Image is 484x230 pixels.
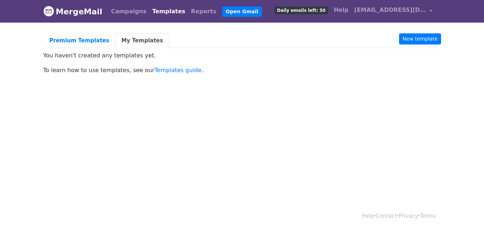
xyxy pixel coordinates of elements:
[43,6,54,17] img: MergeMail logo
[398,213,418,219] a: Privacy
[331,3,351,17] a: Help
[362,213,374,219] a: Help
[354,6,426,14] span: [EMAIL_ADDRESS][DOMAIN_NAME]
[222,6,262,17] a: Open Gmail
[351,3,435,20] a: [EMAIL_ADDRESS][DOMAIN_NAME]
[43,52,441,59] p: You haven't created any templates yet.
[149,4,188,19] a: Templates
[272,3,331,17] a: Daily emails left: 50
[274,6,328,14] span: Daily emails left: 50
[43,33,115,48] a: Premium Templates
[115,33,169,48] a: My Templates
[399,33,441,44] a: New template
[43,66,441,74] p: To learn how to use templates, see our .
[188,4,219,19] a: Reports
[43,4,102,19] a: MergeMail
[420,213,435,219] a: Terms
[376,213,397,219] a: Contact
[154,67,201,74] a: Templates guide
[108,4,149,19] a: Campaigns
